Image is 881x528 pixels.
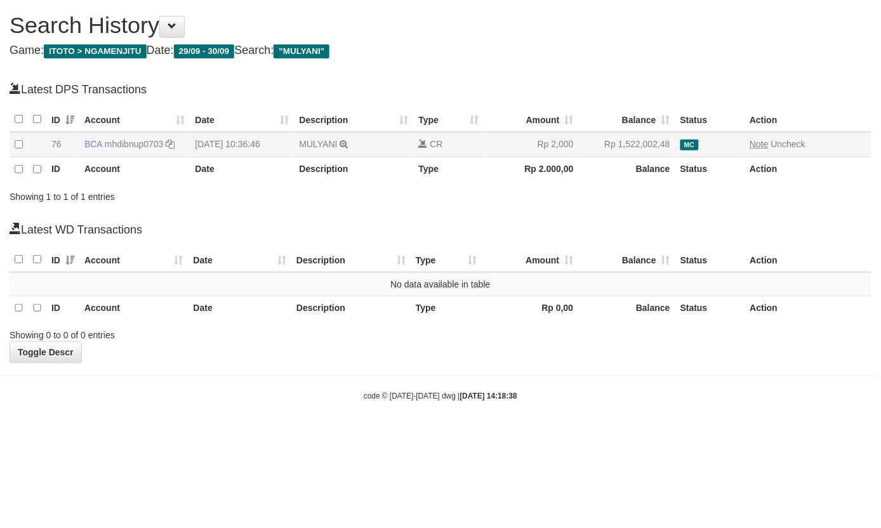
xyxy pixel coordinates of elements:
th: Date [190,157,295,181]
h1: Search History [10,13,871,38]
th: Rp 2.000,00 [484,157,579,181]
th: Description: activate to sort column ascending [291,247,411,272]
th: Status [675,107,745,132]
th: Account [79,296,189,320]
a: Toggle Descr [10,341,82,363]
th: Type: activate to sort column ascending [414,107,484,132]
a: Note [750,139,769,149]
div: Showing 0 to 0 of 0 entries [10,324,357,341]
td: [DATE] 10:36:46 [190,132,295,157]
th: Status [675,247,745,272]
span: CR [430,139,442,149]
span: "MULYANI" [274,44,329,58]
th: Balance [579,157,675,181]
th: Type [414,157,484,181]
small: code © [DATE]-[DATE] dwg | [364,392,517,400]
th: Balance: activate to sort column ascending [578,247,675,272]
th: ID: activate to sort column ascending [46,107,79,132]
th: Balance [578,296,675,320]
th: Status [675,296,745,320]
th: Description [295,157,414,181]
a: MULYANI [300,139,338,149]
a: mhdibnup0703 [105,139,164,149]
a: Copy mhdibnup0703 to clipboard [166,139,175,149]
th: Account: activate to sort column ascending [79,107,190,132]
th: Amount: activate to sort column ascending [482,247,579,272]
span: ITOTO > NGAMENJITU [44,44,147,58]
th: Status [675,157,745,181]
strong: [DATE] 14:18:38 [460,392,517,400]
th: Date: activate to sort column ascending [190,107,295,132]
th: ID [46,296,79,320]
div: Showing 1 to 1 of 1 entries [10,185,357,203]
th: Action [745,107,871,132]
span: BCA [84,139,102,149]
th: Type [411,296,482,320]
td: No data available in table [10,272,871,296]
td: 76 [46,132,79,157]
th: Type: activate to sort column ascending [411,247,482,272]
th: Description [291,296,411,320]
th: Date: activate to sort column ascending [189,247,292,272]
th: Amount: activate to sort column ascending [484,107,579,132]
td: Rp 2,000 [484,132,579,157]
th: Action [745,296,871,320]
span: 29/09 - 30/09 [174,44,235,58]
th: Action [745,157,871,181]
th: Balance: activate to sort column ascending [579,107,675,132]
th: Account: activate to sort column ascending [79,247,189,272]
h4: Latest WD Transactions [10,222,871,237]
th: Rp 0,00 [482,296,579,320]
th: Account [79,157,190,181]
th: Action [745,247,871,272]
th: ID: activate to sort column ascending [46,247,79,272]
th: Date [189,296,292,320]
h4: Latest DPS Transactions [10,82,871,96]
th: Description: activate to sort column ascending [295,107,414,132]
a: Uncheck [771,139,805,149]
th: ID [46,157,79,181]
h4: Game: Date: Search: [10,44,871,57]
td: Rp 1,522,002,48 [579,132,675,157]
span: Manually Checked by: ardcherry [680,140,699,150]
